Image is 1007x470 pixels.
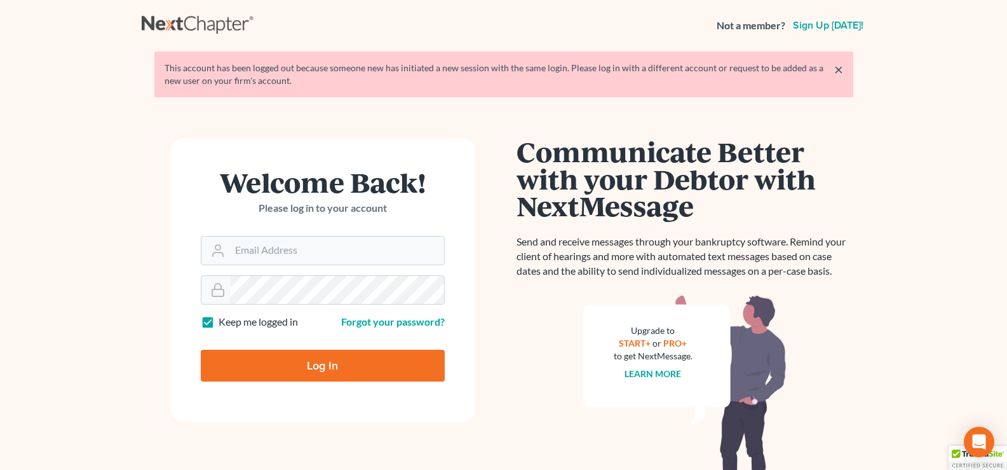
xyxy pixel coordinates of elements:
a: START+ [619,338,651,349]
div: This account has been logged out because someone new has initiated a new session with the same lo... [165,62,843,87]
div: Upgrade to [614,324,693,337]
p: Please log in to your account [201,201,445,216]
h1: Communicate Better with your Debtor with NextMessage [517,138,853,219]
a: PRO+ [663,338,687,349]
input: Log In [201,350,445,382]
a: Forgot your password? [341,315,445,328]
strong: Not a member? [717,18,785,33]
div: to get NextMessage. [614,350,693,363]
a: Learn more [625,368,681,379]
div: TrustedSite Certified [949,446,1007,470]
a: × [834,62,843,77]
label: Keep me logged in [219,315,298,329]
p: Send and receive messages through your bankruptcy software. Remind your client of hearings and mo... [517,235,853,279]
input: Email Address [230,237,444,265]
span: or [652,338,661,349]
div: Open Intercom Messenger [964,427,994,457]
h1: Welcome Back! [201,169,445,196]
a: Sign up [DATE]! [790,20,866,31]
